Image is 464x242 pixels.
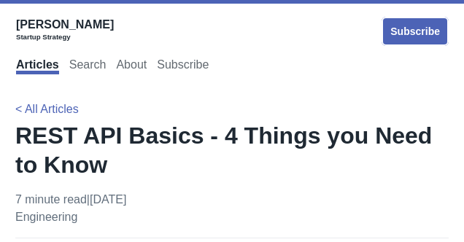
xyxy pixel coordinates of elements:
a: About [116,58,147,74]
div: Startup Strategy [16,33,114,42]
a: < All Articles [15,103,79,115]
a: Subscribe [382,17,449,46]
span: [PERSON_NAME] [16,18,114,31]
a: Articles [16,58,59,74]
a: Search [69,58,107,74]
p: 7 minute read | [DATE] [15,191,126,226]
a: Subscribe [157,58,209,74]
a: [PERSON_NAME]Startup Strategy [16,15,114,42]
a: engineering [15,211,77,223]
h1: REST API Basics - 4 Things you Need to Know [15,121,449,179]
